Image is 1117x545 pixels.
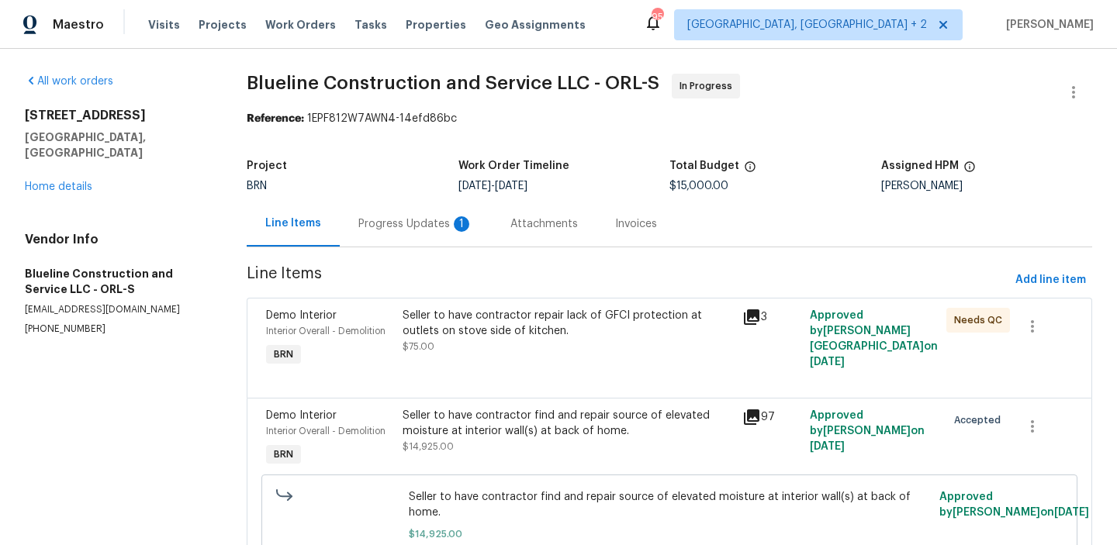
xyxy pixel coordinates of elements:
span: Work Orders [265,17,336,33]
span: In Progress [680,78,738,94]
span: $15,000.00 [669,181,728,191]
span: The total cost of line items that have been proposed by Opendoor. This sum includes line items th... [744,160,756,181]
div: 1 [454,216,469,232]
b: Reference: [247,113,304,124]
span: Properties [406,17,466,33]
span: Demo Interior [266,310,337,321]
div: Seller to have contractor repair lack of GFCI protection at outlets on stove side of kitchen. [403,308,733,339]
h5: Blueline Construction and Service LLC - ORL-S [25,266,209,297]
p: [EMAIL_ADDRESS][DOMAIN_NAME] [25,303,209,316]
div: 1EPF812W7AWN4-14efd86bc [247,111,1092,126]
h4: Vendor Info [25,232,209,247]
a: All work orders [25,76,113,87]
div: Attachments [510,216,578,232]
h5: Work Order Timeline [458,160,569,171]
span: The hpm assigned to this work order. [963,160,976,181]
span: [DATE] [810,441,845,452]
div: Line Items [265,216,321,231]
span: [DATE] [495,181,527,191]
span: Demo Interior [266,410,337,421]
span: Geo Assignments [485,17,586,33]
span: Maestro [53,17,104,33]
span: [DATE] [458,181,491,191]
button: Add line item [1009,266,1092,295]
div: 95 [652,9,662,25]
span: BRN [268,347,299,362]
h5: Project [247,160,287,171]
span: $14,925.00 [409,526,930,542]
a: Home details [25,181,92,192]
span: Accepted [954,412,1007,428]
span: Approved by [PERSON_NAME] on [939,492,1089,518]
span: Tasks [354,19,387,30]
span: [GEOGRAPHIC_DATA], [GEOGRAPHIC_DATA] + 2 [687,17,927,33]
span: Projects [199,17,247,33]
h5: Assigned HPM [881,160,959,171]
div: [PERSON_NAME] [881,181,1092,191]
span: Visits [148,17,180,33]
span: - [458,181,527,191]
div: Invoices [615,216,657,232]
div: 97 [742,408,801,426]
span: [DATE] [1054,507,1089,518]
h2: [STREET_ADDRESS] [25,108,209,123]
span: Approved by [PERSON_NAME] on [810,410,925,452]
h5: [GEOGRAPHIC_DATA], [GEOGRAPHIC_DATA] [25,129,209,160]
span: Add line item [1015,271,1086,290]
p: [PHONE_NUMBER] [25,323,209,336]
span: Approved by [PERSON_NAME][GEOGRAPHIC_DATA] on [810,310,938,367]
span: Line Items [247,266,1009,295]
span: Seller to have contractor find and repair source of elevated moisture at interior wall(s) at back... [409,489,930,520]
span: BRN [247,181,267,191]
span: [PERSON_NAME] [1000,17,1094,33]
span: $14,925.00 [403,442,454,451]
span: BRN [268,447,299,462]
span: Interior Overall - Demolition [266,326,386,336]
span: Needs QC [954,312,1008,328]
div: 3 [742,308,801,326]
span: [DATE] [810,357,845,367]
h5: Total Budget [669,160,739,171]
span: $75.00 [403,342,434,351]
div: Progress Updates [358,216,473,232]
span: Interior Overall - Demolition [266,426,386,436]
span: Blueline Construction and Service LLC - ORL-S [247,74,659,92]
div: Seller to have contractor find and repair source of elevated moisture at interior wall(s) at back... [403,408,733,439]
